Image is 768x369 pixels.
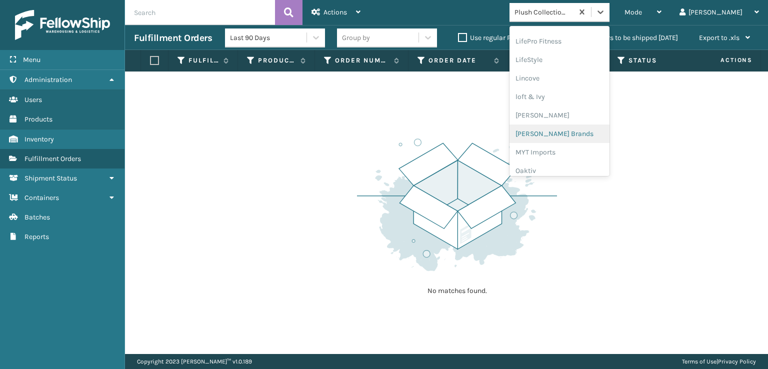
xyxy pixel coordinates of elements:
[509,50,609,69] div: LifeStyle
[342,32,370,43] div: Group by
[24,174,77,182] span: Shipment Status
[682,358,716,365] a: Terms of Use
[24,213,50,221] span: Batches
[137,354,252,369] p: Copyright 2023 [PERSON_NAME]™ v 1.0.189
[230,32,307,43] div: Last 90 Days
[24,75,72,84] span: Administration
[509,32,609,50] div: LifePro Fitness
[682,354,756,369] div: |
[689,52,758,68] span: Actions
[335,56,389,65] label: Order Number
[323,8,347,16] span: Actions
[718,358,756,365] a: Privacy Policy
[509,143,609,161] div: MYT Imports
[134,32,212,44] h3: Fulfillment Orders
[188,56,218,65] label: Fulfillment Order Id
[509,87,609,106] div: loft & Ivy
[509,161,609,180] div: Oaktiv
[458,33,560,42] label: Use regular Palletizing mode
[509,106,609,124] div: [PERSON_NAME]
[23,55,40,64] span: Menu
[24,95,42,104] span: Users
[24,193,59,202] span: Containers
[428,56,489,65] label: Order Date
[24,115,52,123] span: Products
[24,135,54,143] span: Inventory
[628,56,689,65] label: Status
[581,33,678,42] label: Orders to be shipped [DATE]
[514,7,574,17] div: Plush Collections
[509,69,609,87] div: Lincove
[15,10,110,40] img: logo
[258,56,295,65] label: Product SKU
[24,154,81,163] span: Fulfillment Orders
[24,232,49,241] span: Reports
[509,124,609,143] div: [PERSON_NAME] Brands
[624,8,642,16] span: Mode
[699,33,739,42] span: Export to .xls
